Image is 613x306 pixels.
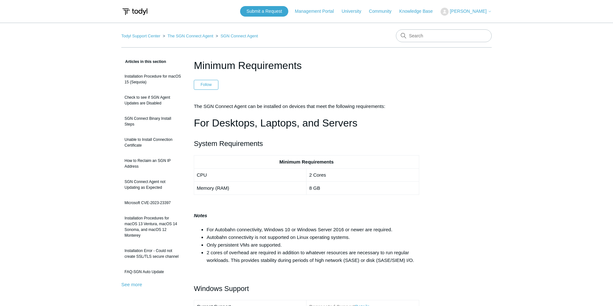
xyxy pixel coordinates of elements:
li: Todyl Support Center [121,34,162,38]
span: For Desktops, Laptops, and Servers [194,117,357,129]
td: 2 Cores [306,168,419,181]
a: Knowledge Base [399,8,439,15]
span: System Requirements [194,140,263,148]
li: Only persistent VMs are supported. [207,241,419,249]
a: FAQ-SGN Auto Update [121,266,184,278]
input: Search [396,29,492,42]
td: Memory (RAM) [194,181,306,195]
span: The SGN Connect Agent can be installed on devices that meet the following requirements: [194,103,385,109]
span: Windows Support [194,285,249,293]
a: Microsoft CVE-2023-23397 [121,197,184,209]
a: Installation Error - Could not create SSL/TLS secure channel [121,245,184,263]
li: SGN Connect Agent [214,34,258,38]
a: See more [121,282,142,287]
a: The SGN Connect Agent [168,34,213,38]
li: The SGN Connect Agent [162,34,215,38]
li: For Autobahn connectivity, Windows 10 or Windows Server 2016 or newer are required. [207,226,419,233]
a: Todyl Support Center [121,34,160,38]
a: SGN Connect Binary Install Steps [121,112,184,130]
a: Installation Procedures for macOS 13 Ventura, macOS 14 Sonoma, and macOS 12 Monterey [121,212,184,241]
img: Todyl Support Center Help Center home page [121,6,148,18]
td: 8 GB [306,181,419,195]
a: Community [369,8,398,15]
li: 2 cores of overhead are required in addition to whatever resources are necessary to run regular w... [207,249,419,264]
span: Articles in this section [121,59,166,64]
a: How to Reclaim an SGN IP Address [121,155,184,172]
a: Management Portal [295,8,340,15]
a: Unable to Install Connection Certificate [121,134,184,151]
button: [PERSON_NAME] [441,8,492,16]
strong: Minimum Requirements [279,159,334,164]
a: SGN Connect Agent not Updating as Expected [121,176,184,194]
a: Check to see if SGN Agent Updates are Disabled [121,91,184,109]
a: Submit a Request [240,6,288,17]
a: University [342,8,367,15]
a: Installation Procedure for macOS 15 (Sequoia) [121,70,184,88]
strong: Notes [194,213,207,218]
button: Follow Article [194,80,218,89]
td: CPU [194,168,306,181]
span: [PERSON_NAME] [450,9,487,14]
h1: Minimum Requirements [194,58,419,73]
a: SGN Connect Agent [221,34,258,38]
li: Autobahn connectivity is not supported on Linux operating systems. [207,233,419,241]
